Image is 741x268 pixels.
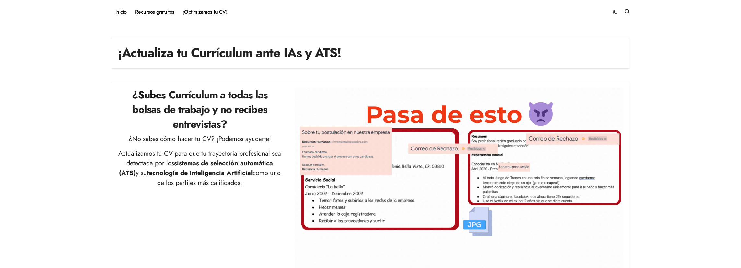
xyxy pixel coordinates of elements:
[111,3,131,21] a: Inicio
[179,3,231,21] a: ¡Optimizamos tu CV!
[118,88,282,131] h2: ¿Subes Currículum a todas las bolsas de trabajo y no recibes entrevistas?
[119,159,273,178] strong: sistemas de selección automática (ATS)
[118,134,282,144] p: ¿No sabes cómo hacer tu CV? ¡Podemos ayudarte!
[147,168,253,178] strong: tecnología de Inteligencia Artificial
[118,149,282,188] p: Actualizamos tu CV para que tu trayectoria profesional sea detectada por los y su como uno de los...
[118,44,341,62] h1: ¡Actualiza tu Currículum ante IAs y ATS!
[131,3,179,21] a: Recursos gratuitos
